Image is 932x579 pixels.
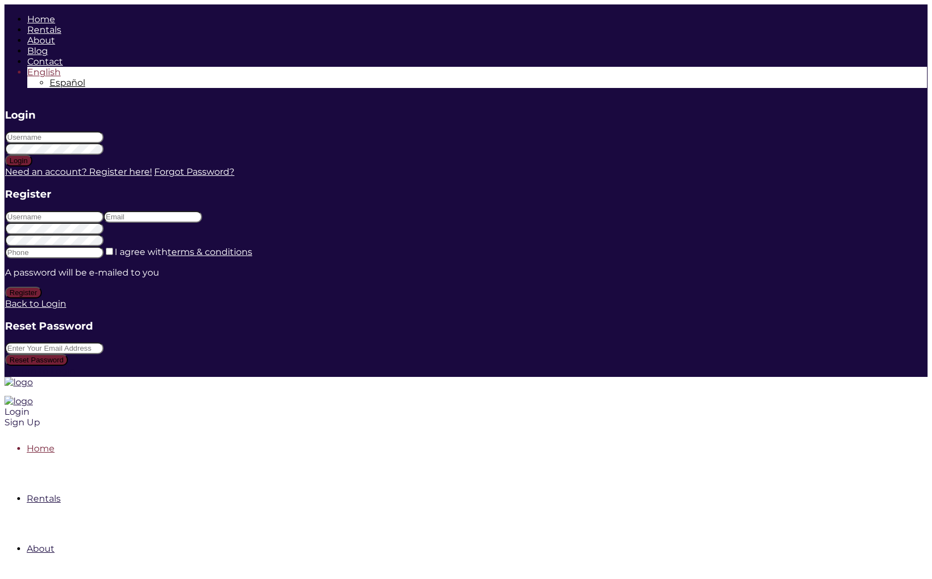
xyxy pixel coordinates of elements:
[5,247,104,258] input: Phone
[27,35,55,46] a: About
[4,377,33,387] img: logo
[115,247,252,257] label: I agree with
[5,342,104,354] input: Enter Your Email Address
[5,267,927,278] p: A password will be e-mailed to you
[5,354,68,366] button: Reset Password
[5,287,42,298] button: Register
[5,109,927,121] h3: Login
[27,443,55,454] a: Home
[27,56,63,67] a: Contact
[27,543,55,554] a: About
[5,188,927,200] h3: Register
[168,247,252,257] a: terms & conditions
[5,298,66,309] a: Back to Login
[27,493,61,504] a: Rentals
[5,366,76,376] a: Return to Login
[4,396,33,406] img: logo
[50,77,85,88] span: Español
[5,131,104,143] input: Username
[4,417,750,428] div: Sign Up
[27,14,55,24] a: Home
[104,211,202,223] input: Email
[27,46,48,56] a: Blog
[27,67,61,77] span: English
[5,166,152,177] a: Need an account? Register here!
[27,67,61,77] a: Switch to English
[5,211,104,223] input: Username
[4,406,750,417] div: Login
[5,320,927,332] h3: Reset Password
[154,166,234,177] a: Forgot Password?
[50,77,85,88] a: Switch to Español
[27,24,61,35] a: Rentals
[5,155,32,166] button: Login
